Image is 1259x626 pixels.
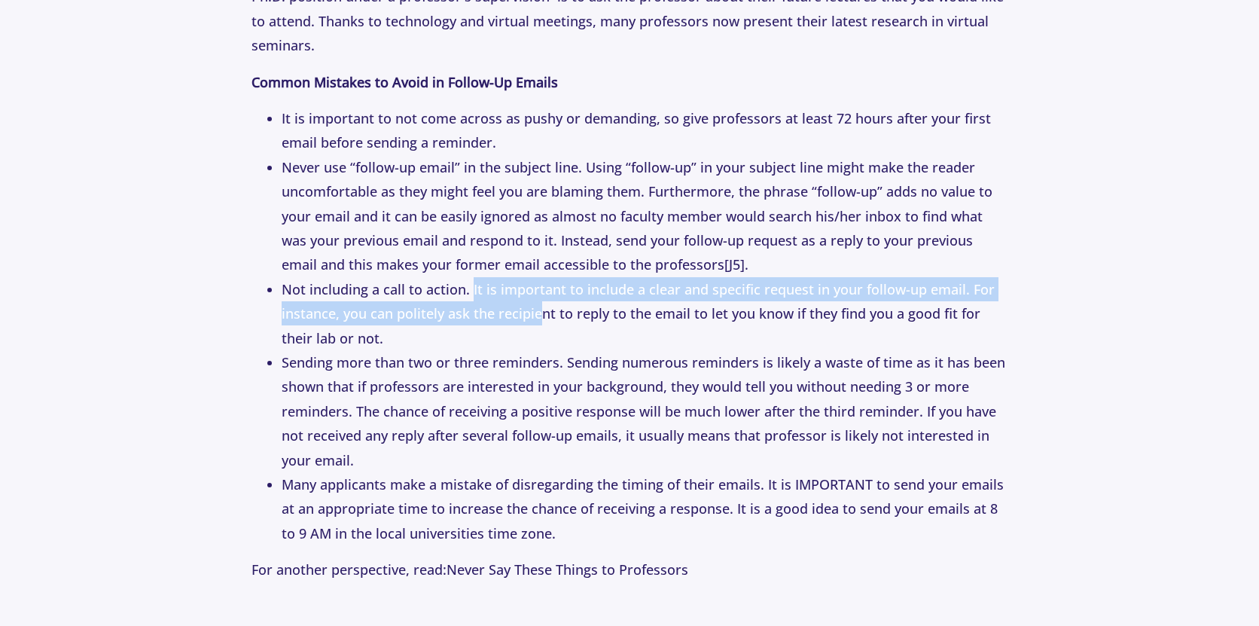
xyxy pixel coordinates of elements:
li: Not including a call to action. It is important to include a clear and specific request in your f... [282,277,1007,350]
p: For another perspective, read: [251,557,1007,582]
li: Many applicants make a mistake of disregarding the timing of their emails. It is IMPORTANT to sen... [282,472,1007,545]
li: It is important to not come across as pushy or demanding, so give professors at least 72 hours af... [282,106,1007,155]
strong: Common Mistakes to Avoid in Follow-Up Emails [251,73,558,91]
li: Sending more than two or three reminders. Sending numerous reminders is likely a waste of time as... [282,350,1007,472]
li: Never use “follow-up email” in the subject line. Using “follow-up” in your subject line might mak... [282,155,1007,277]
a: [J5] [724,255,745,273]
a: Never Say These Things to Professors [447,560,688,579]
